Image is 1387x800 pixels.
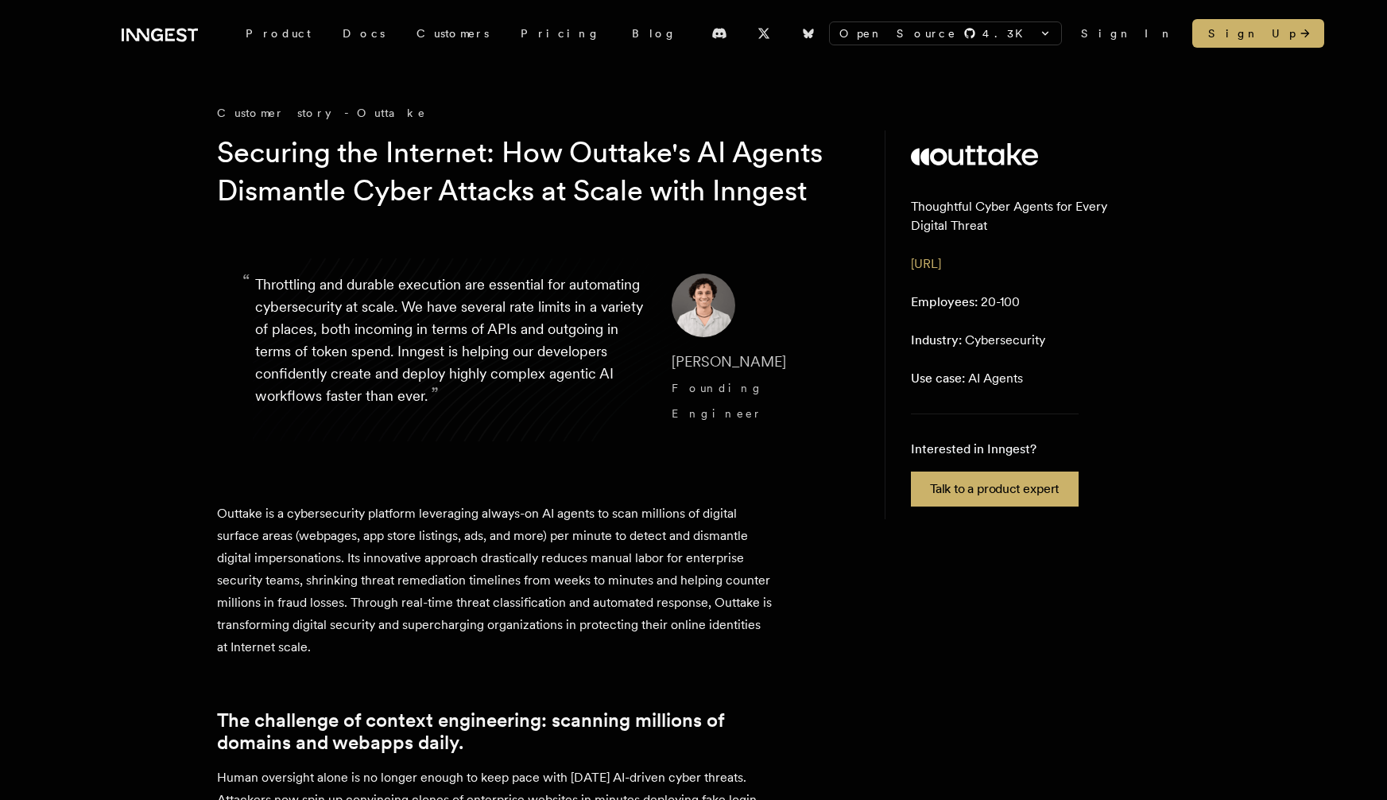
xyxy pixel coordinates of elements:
[702,21,737,46] a: Discord
[217,134,827,210] h1: Securing the Internet: How Outtake's AI Agents Dismantle Cyber Attacks at Scale with Inngest
[911,472,1079,507] a: Talk to a product expert
[911,256,941,271] a: [URL]
[911,331,1045,350] p: Cybersecurity
[230,19,327,48] div: Product
[911,197,1145,235] p: Thoughtful Cyber Agents for Every Digital Threat
[217,709,773,754] a: The challenge of context engineering: scanning millions of domains and webapps daily.
[401,19,505,48] a: Customers
[791,21,826,46] a: Bluesky
[672,274,735,337] img: Image of Diego Escobedo
[255,274,646,426] p: Throttling and durable execution are essential for automating cybersecurity at scale. We have sev...
[431,383,439,406] span: ”
[242,277,250,286] span: “
[616,19,692,48] a: Blog
[911,369,1023,388] p: AI Agents
[1192,19,1324,48] a: Sign Up
[746,21,781,46] a: X
[672,353,786,370] span: [PERSON_NAME]
[505,19,616,48] a: Pricing
[911,332,962,348] span: Industry:
[217,503,773,658] p: Outtake is a cybersecurity platform leveraging always-on AI agents to scan millions of digital su...
[839,25,957,41] span: Open Source
[672,382,764,420] span: Founding Engineer
[327,19,401,48] a: Docs
[911,293,1020,312] p: 20-100
[1081,25,1173,41] a: Sign In
[911,371,965,386] span: Use case:
[982,25,1033,41] span: 4.3 K
[911,294,978,309] span: Employees:
[217,105,853,121] div: Customer story - Outtake
[911,440,1079,459] p: Interested in Inngest?
[911,143,1038,165] img: Outtake's logo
